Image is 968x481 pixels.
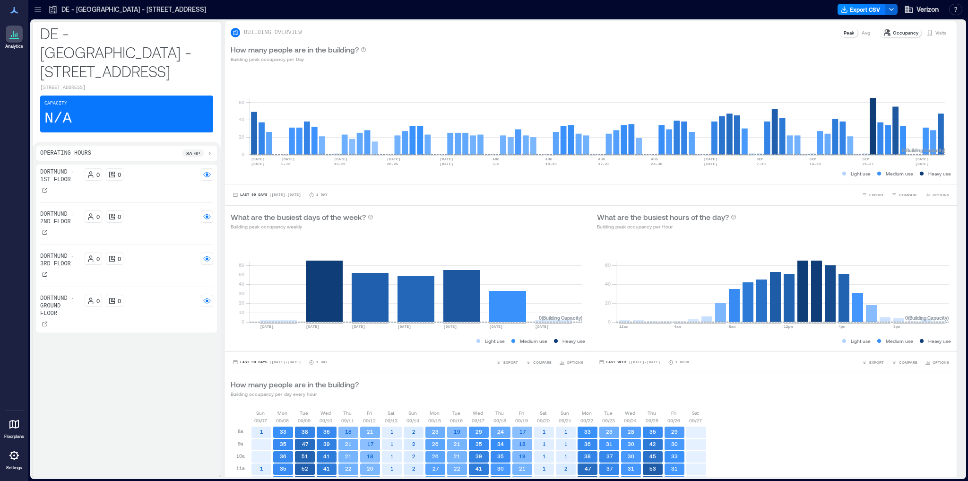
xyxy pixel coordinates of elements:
[519,409,524,417] p: Fri
[543,429,546,435] text: 1
[493,417,506,424] p: 09/18
[242,151,244,157] tspan: 0
[475,465,482,472] text: 41
[302,453,308,459] text: 51
[520,337,547,345] p: Medium use
[236,464,245,472] p: 11a
[540,409,546,417] p: Sat
[564,429,568,435] text: 1
[649,465,656,472] text: 53
[838,324,846,329] text: 4pm
[343,409,352,417] p: Thu
[398,324,411,329] text: [DATE]
[671,453,678,459] text: 33
[231,223,373,230] p: Building peak occupancy weekly
[606,429,613,435] text: 23
[260,429,263,435] text: 1
[345,453,352,459] text: 21
[519,429,526,435] text: 17
[412,465,415,472] text: 2
[231,190,303,200] button: Last 90 Days |[DATE]-[DATE]
[334,162,346,166] text: 13-19
[537,417,550,424] p: 09/20
[543,465,546,472] text: 1
[519,465,526,472] text: 21
[545,162,557,166] text: 10-16
[935,29,946,36] p: Visits
[497,453,504,459] text: 35
[363,417,376,424] p: 09/12
[933,192,949,198] span: OPTIONS
[118,213,121,220] p: 0
[557,358,585,367] button: OPTIONS
[320,409,331,417] p: Wed
[562,337,585,345] p: Heavy use
[489,324,503,329] text: [DATE]
[239,290,244,296] tspan: 30
[810,162,821,166] text: 14-20
[236,452,245,460] p: 10a
[784,324,793,329] text: 12pm
[40,24,213,80] p: DE - [GEOGRAPHIC_DATA] - [STREET_ADDRESS]
[585,465,591,472] text: 47
[280,429,286,435] text: 33
[597,211,729,223] p: What are the busiest hours of the day?
[239,262,244,268] tspan: 60
[619,324,628,329] text: 12am
[260,465,263,472] text: 1
[4,434,24,439] p: Floorplans
[239,281,244,287] tspan: 40
[454,441,460,447] text: 21
[475,441,482,447] text: 35
[96,255,100,262] p: 0
[238,440,243,447] p: 9a
[40,210,81,226] p: Dortmund - 2nd Floor
[564,441,568,447] text: 1
[367,465,373,472] text: 20
[475,453,482,459] text: 39
[628,441,634,447] text: 30
[40,253,81,268] p: Dortmund - 3rd Floor
[430,409,440,417] p: Mon
[605,281,610,287] tspan: 40
[281,162,290,166] text: 6-12
[915,162,929,166] text: [DATE]
[302,465,308,472] text: 52
[251,162,265,166] text: [DATE]
[671,441,678,447] text: 30
[334,157,348,161] text: [DATE]
[367,429,373,435] text: 21
[387,162,398,166] text: 20-26
[472,417,484,424] p: 09/17
[390,441,394,447] text: 1
[345,465,352,472] text: 22
[893,29,918,36] p: Occupancy
[454,429,460,435] text: 19
[298,417,311,424] p: 09/09
[851,337,871,345] p: Light use
[564,465,568,472] text: 2
[757,157,764,161] text: SEP
[388,409,394,417] p: Sat
[1,413,27,442] a: Floorplans
[238,428,243,435] p: 8a
[406,417,419,424] p: 09/14
[604,409,613,417] p: Tue
[300,409,308,417] p: Tue
[231,390,359,398] p: Building occupancy per day every hour
[890,358,919,367] button: COMPARE
[40,84,213,92] p: [STREET_ADDRESS]
[316,192,328,198] p: 1 Day
[674,324,681,329] text: 4am
[231,211,366,223] p: What are the busiest days of the week?
[519,441,526,447] text: 18
[320,417,332,424] p: 09/10
[276,417,289,424] p: 09/08
[118,297,121,305] p: 0
[323,453,330,459] text: 41
[5,44,23,49] p: Analytics
[757,162,766,166] text: 7-13
[729,324,736,329] text: 8am
[860,358,886,367] button: EXPORT
[345,429,352,435] text: 18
